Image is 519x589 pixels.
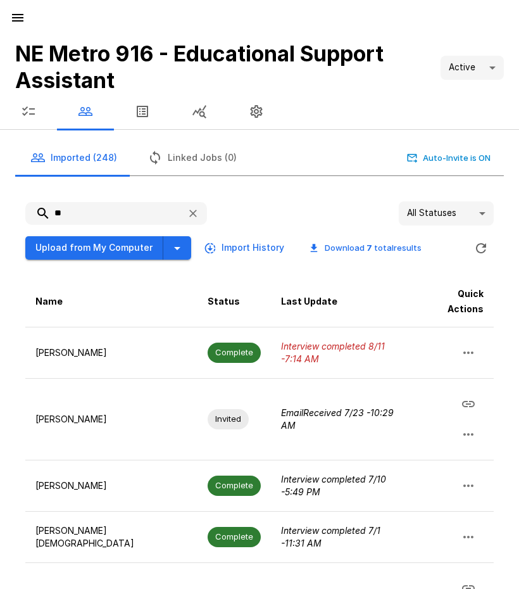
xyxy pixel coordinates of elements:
[208,531,261,543] span: Complete
[299,238,432,258] button: Download 7 totalresults
[25,236,163,260] button: Upload from My Computer
[132,140,252,175] button: Linked Jobs (0)
[404,148,494,168] button: Auto-Invite is ON
[281,407,394,431] i: Email Received 7/23 - 10:29 AM
[25,276,197,327] th: Name
[208,413,249,425] span: Invited
[35,479,187,492] p: [PERSON_NAME]
[441,56,504,80] div: Active
[201,236,289,260] button: Import History
[208,346,261,358] span: Complete
[35,413,187,426] p: [PERSON_NAME]
[15,41,384,93] b: NE Metro 916 - Educational Support Assistant
[15,140,132,175] button: Imported (248)
[281,341,385,364] i: Interview completed 8/11 - 7:14 AM
[399,201,494,225] div: All Statuses
[271,276,416,327] th: Last Update
[35,524,187,550] p: [PERSON_NAME][DEMOGRAPHIC_DATA]
[366,243,372,253] b: 7
[281,525,380,548] i: Interview completed 7/1 - 11:31 AM
[416,276,494,327] th: Quick Actions
[197,276,271,327] th: Status
[208,479,261,491] span: Complete
[453,397,484,408] span: Copy Interview Link
[35,346,187,359] p: [PERSON_NAME]
[468,236,494,261] button: Refreshing...
[281,474,386,497] i: Interview completed 7/10 - 5:49 PM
